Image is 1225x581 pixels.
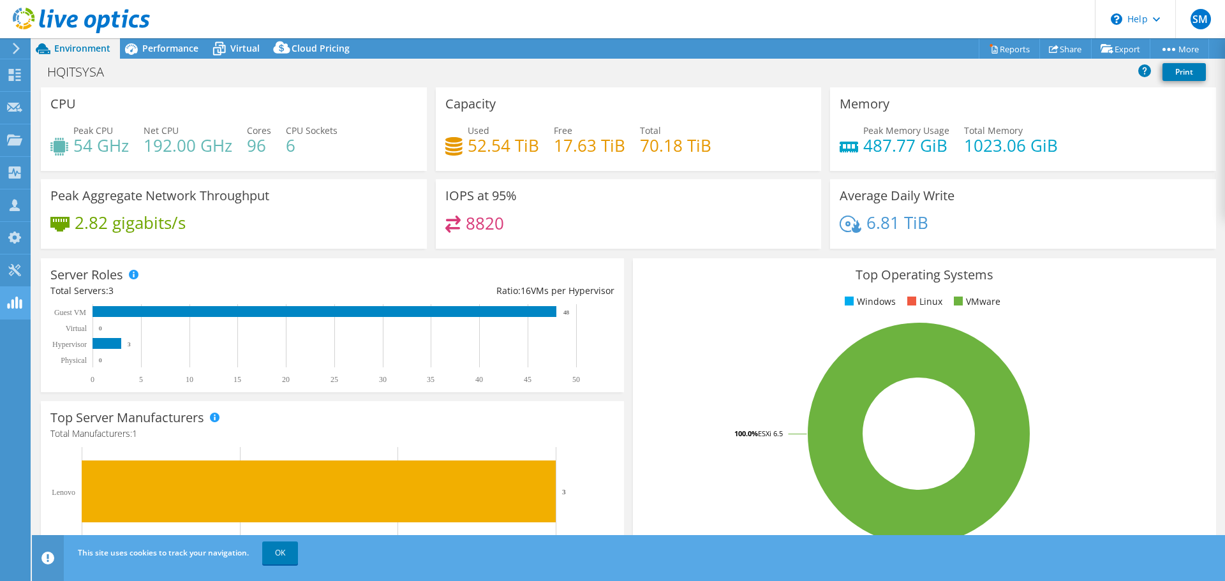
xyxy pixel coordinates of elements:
[144,138,232,152] h4: 192.00 GHz
[640,138,711,152] h4: 70.18 TiB
[427,375,434,384] text: 35
[52,488,75,497] text: Lenovo
[54,42,110,54] span: Environment
[66,324,87,333] text: Virtual
[186,375,193,384] text: 10
[99,325,102,332] text: 0
[734,429,758,438] tspan: 100.0%
[642,268,1206,282] h3: Top Operating Systems
[50,268,123,282] h3: Server Roles
[75,216,186,230] h4: 2.82 gigabits/s
[1091,39,1150,59] a: Export
[904,295,942,309] li: Linux
[758,429,783,438] tspan: ESXi 6.5
[468,138,539,152] h4: 52.54 TiB
[50,411,204,425] h3: Top Server Manufacturers
[863,138,949,152] h4: 487.77 GiB
[99,357,102,364] text: 0
[73,124,113,136] span: Peak CPU
[234,375,241,384] text: 15
[951,295,1000,309] li: VMware
[247,138,271,152] h4: 96
[108,284,114,297] span: 3
[54,308,86,317] text: Guest VM
[866,216,928,230] h4: 6.81 TiB
[286,124,338,136] span: CPU Sockets
[50,189,269,203] h3: Peak Aggregate Network Throughput
[554,124,572,136] span: Free
[230,42,260,54] span: Virtual
[41,65,124,79] h1: HQITSYSA
[842,295,896,309] li: Windows
[91,375,94,384] text: 0
[128,341,131,348] text: 3
[562,488,566,496] text: 3
[50,427,614,441] h4: Total Manufacturers:
[964,124,1023,136] span: Total Memory
[1111,13,1122,25] svg: \n
[964,138,1058,152] h4: 1023.06 GiB
[521,284,531,297] span: 16
[73,138,129,152] h4: 54 GHz
[468,124,489,136] span: Used
[1039,39,1092,59] a: Share
[330,375,338,384] text: 25
[50,97,76,111] h3: CPU
[466,216,504,230] h4: 8820
[554,138,625,152] h4: 17.63 TiB
[132,427,137,439] span: 1
[863,124,949,136] span: Peak Memory Usage
[475,375,483,384] text: 40
[332,284,614,298] div: Ratio: VMs per Hypervisor
[840,189,954,203] h3: Average Daily Write
[142,42,198,54] span: Performance
[445,189,517,203] h3: IOPS at 95%
[1150,39,1209,59] a: More
[640,124,661,136] span: Total
[292,42,350,54] span: Cloud Pricing
[1191,9,1211,29] span: SM
[445,97,496,111] h3: Capacity
[282,375,290,384] text: 20
[50,284,332,298] div: Total Servers:
[840,97,889,111] h3: Memory
[61,356,87,365] text: Physical
[286,138,338,152] h4: 6
[979,39,1040,59] a: Reports
[379,375,387,384] text: 30
[78,547,249,558] span: This site uses cookies to track your navigation.
[247,124,271,136] span: Cores
[139,375,143,384] text: 5
[572,375,580,384] text: 50
[563,309,570,316] text: 48
[144,124,179,136] span: Net CPU
[524,375,531,384] text: 45
[262,541,298,564] a: OK
[52,340,87,349] text: Hypervisor
[1162,63,1206,81] a: Print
